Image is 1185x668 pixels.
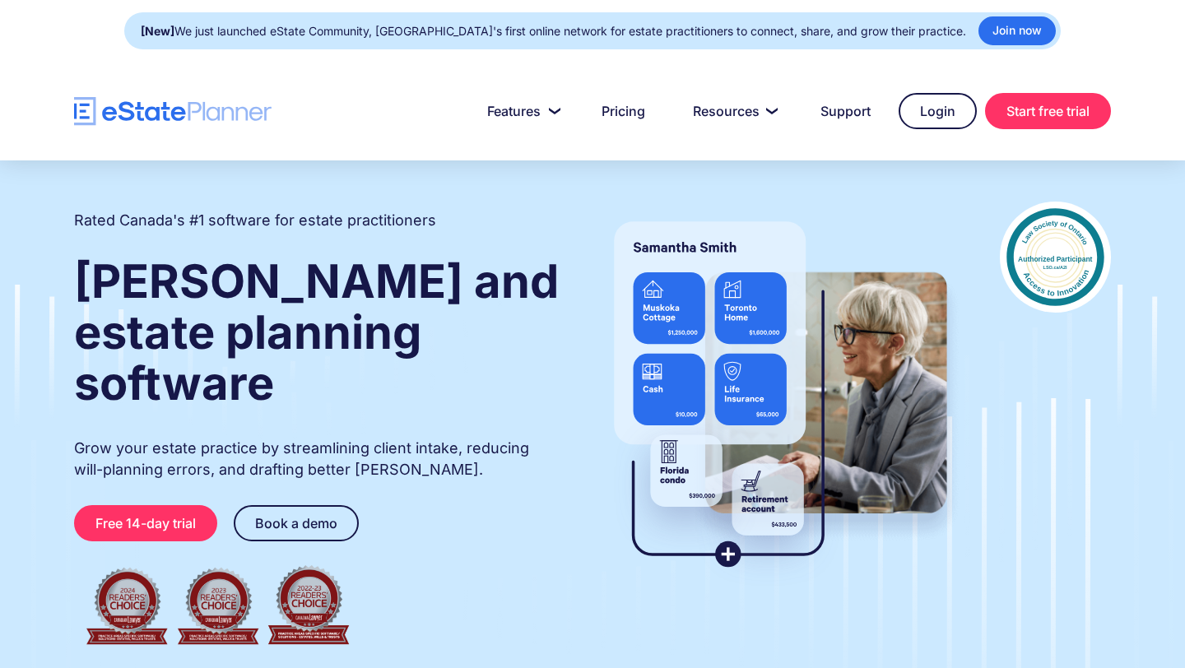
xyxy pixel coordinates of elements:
a: Join now [978,16,1056,45]
a: Start free trial [985,93,1111,129]
a: Resources [673,95,792,128]
a: Pricing [582,95,665,128]
h2: Rated Canada's #1 software for estate practitioners [74,210,436,231]
div: We just launched eState Community, [GEOGRAPHIC_DATA]'s first online network for estate practition... [141,20,966,43]
a: Login [899,93,977,129]
a: Support [801,95,890,128]
strong: [PERSON_NAME] and estate planning software [74,253,559,411]
img: estate planner showing wills to their clients, using eState Planner, a leading estate planning so... [594,202,967,588]
p: Grow your estate practice by streamlining client intake, reducing will-planning errors, and draft... [74,438,561,480]
strong: [New] [141,24,174,38]
a: Free 14-day trial [74,505,217,541]
a: Features [467,95,574,128]
a: Book a demo [234,505,359,541]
